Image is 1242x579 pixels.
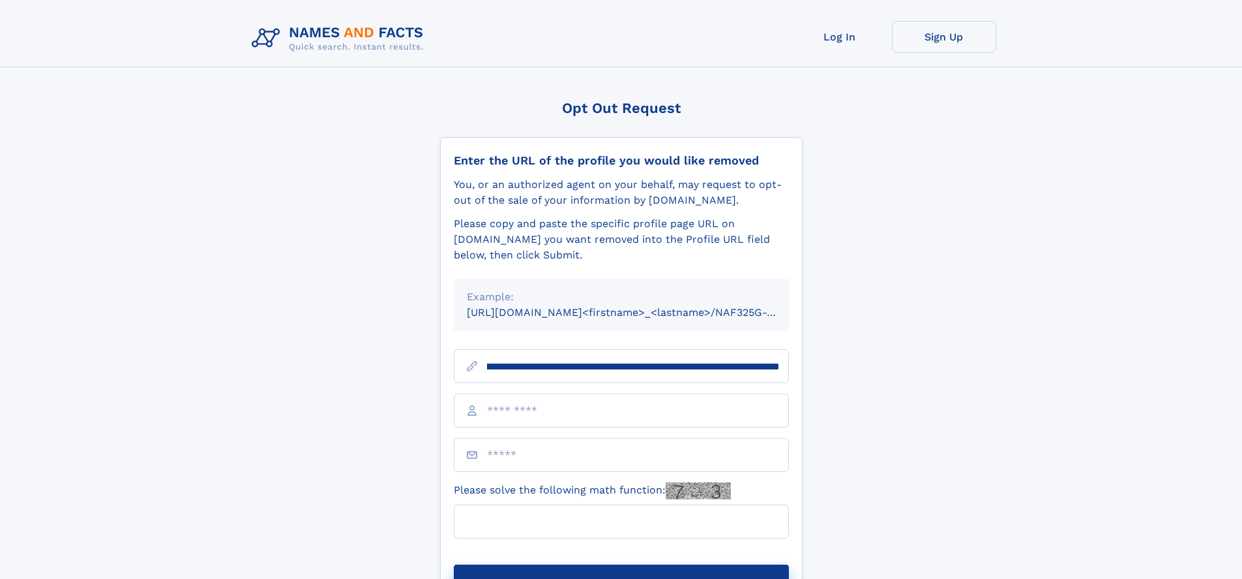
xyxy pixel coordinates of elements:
[454,153,789,168] div: Enter the URL of the profile you would like removed
[440,100,803,116] div: Opt Out Request
[467,306,814,319] small: [URL][DOMAIN_NAME]<firstname>_<lastname>/NAF325G-xxxxxxxx
[788,21,892,53] a: Log In
[892,21,996,53] a: Sign Up
[467,289,776,305] div: Example:
[454,216,789,263] div: Please copy and paste the specific profile page URL on [DOMAIN_NAME] you want removed into the Pr...
[246,21,434,56] img: Logo Names and Facts
[454,177,789,208] div: You, or an authorized agent on your behalf, may request to opt-out of the sale of your informatio...
[454,482,731,499] label: Please solve the following math function:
